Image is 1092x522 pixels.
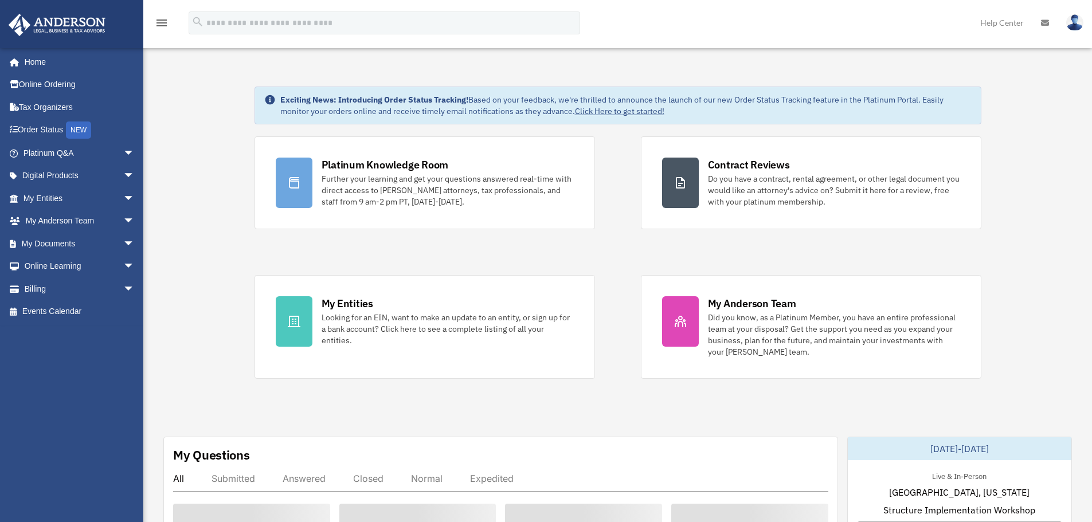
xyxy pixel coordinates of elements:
div: Did you know, as a Platinum Member, you have an entire professional team at your disposal? Get th... [708,312,960,358]
div: Closed [353,473,383,484]
a: Order StatusNEW [8,119,152,142]
a: My Entitiesarrow_drop_down [8,187,152,210]
div: Platinum Knowledge Room [322,158,449,172]
img: User Pic [1066,14,1083,31]
a: Online Learningarrow_drop_down [8,255,152,278]
a: Contract Reviews Do you have a contract, rental agreement, or other legal document you would like... [641,136,981,229]
div: Based on your feedback, we're thrilled to announce the launch of our new Order Status Tracking fe... [280,94,972,117]
i: search [191,15,204,28]
div: NEW [66,121,91,139]
div: My Entities [322,296,373,311]
div: All [173,473,184,484]
strong: Exciting News: Introducing Order Status Tracking! [280,95,468,105]
a: Platinum Q&Aarrow_drop_down [8,142,152,164]
div: Contract Reviews [708,158,790,172]
div: Looking for an EIN, want to make an update to an entity, or sign up for a bank account? Click her... [322,312,574,346]
div: [DATE]-[DATE] [848,437,1071,460]
a: Digital Productsarrow_drop_down [8,164,152,187]
span: arrow_drop_down [123,255,146,278]
span: Structure Implementation Workshop [883,503,1035,517]
div: Submitted [212,473,255,484]
div: My Anderson Team [708,296,796,311]
a: menu [155,20,169,30]
div: Answered [283,473,326,484]
span: arrow_drop_down [123,277,146,301]
a: Platinum Knowledge Room Further your learning and get your questions answered real-time with dire... [255,136,595,229]
span: arrow_drop_down [123,210,146,233]
a: Tax Organizers [8,96,152,119]
span: arrow_drop_down [123,187,146,210]
div: Live & In-Person [923,469,996,481]
a: Online Ordering [8,73,152,96]
a: My Anderson Teamarrow_drop_down [8,210,152,233]
div: Do you have a contract, rental agreement, or other legal document you would like an attorney's ad... [708,173,960,207]
span: arrow_drop_down [123,142,146,165]
a: My Entities Looking for an EIN, want to make an update to an entity, or sign up for a bank accoun... [255,275,595,379]
div: Expedited [470,473,514,484]
img: Anderson Advisors Platinum Portal [5,14,109,36]
a: Home [8,50,146,73]
span: arrow_drop_down [123,164,146,188]
div: My Questions [173,446,250,464]
a: Events Calendar [8,300,152,323]
a: My Anderson Team Did you know, as a Platinum Member, you have an entire professional team at your... [641,275,981,379]
a: Billingarrow_drop_down [8,277,152,300]
a: My Documentsarrow_drop_down [8,232,152,255]
a: Click Here to get started! [575,106,664,116]
div: Further your learning and get your questions answered real-time with direct access to [PERSON_NAM... [322,173,574,207]
i: menu [155,16,169,30]
div: Normal [411,473,443,484]
span: [GEOGRAPHIC_DATA], [US_STATE] [889,485,1030,499]
span: arrow_drop_down [123,232,146,256]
